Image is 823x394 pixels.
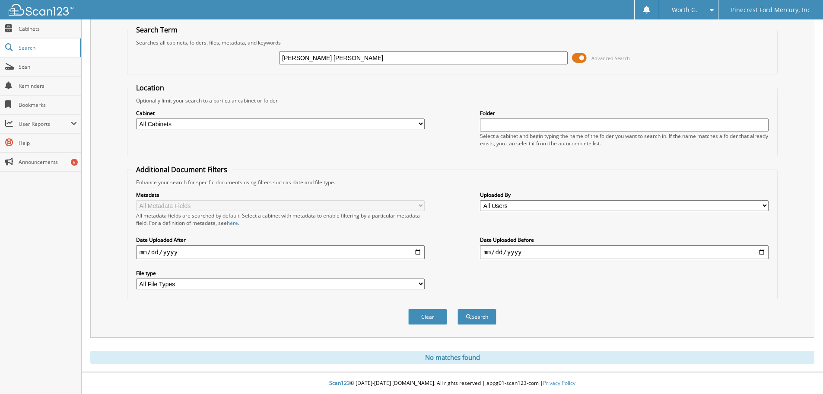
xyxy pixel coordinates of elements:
[480,109,769,117] label: Folder
[19,158,77,166] span: Announcements
[591,55,630,61] span: Advanced Search
[19,63,77,70] span: Scan
[19,139,77,147] span: Help
[82,373,823,394] div: © [DATE]-[DATE] [DOMAIN_NAME]. All rights reserved | appg01-scan123-com |
[136,269,425,277] label: File type
[136,236,425,243] label: Date Uploaded After
[480,191,769,199] label: Uploaded By
[408,309,447,325] button: Clear
[227,219,238,227] a: here
[136,109,425,117] label: Cabinet
[132,39,773,46] div: Searches all cabinets, folders, files, metadata, and keywords
[71,159,78,166] div: 6
[132,97,773,104] div: Optionally limit your search to a particular cabinet or folder
[19,82,77,90] span: Reminders
[780,352,823,394] iframe: Chat Widget
[19,25,77,32] span: Cabinets
[19,120,71,128] span: User Reports
[136,191,425,199] label: Metadata
[132,25,182,35] legend: Search Term
[136,212,425,227] div: All metadata fields are searched by default. Select a cabinet with metadata to enable filtering b...
[672,7,697,13] span: Worth G.
[480,132,769,147] div: Select a cabinet and begin typing the name of the folder you want to search in. If the name match...
[543,379,575,387] a: Privacy Policy
[132,83,168,93] legend: Location
[458,309,496,325] button: Search
[19,44,76,51] span: Search
[90,351,814,364] div: No matches found
[731,7,810,13] span: Pinecrest Ford Mercury, Inc
[132,179,773,186] div: Enhance your search for specific documents using filters such as date and file type.
[136,245,425,259] input: start
[480,245,769,259] input: end
[19,101,77,109] span: Bookmarks
[9,4,73,16] img: scan123-logo-white.svg
[132,165,232,174] legend: Additional Document Filters
[480,236,769,243] label: Date Uploaded Before
[329,379,350,387] span: Scan123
